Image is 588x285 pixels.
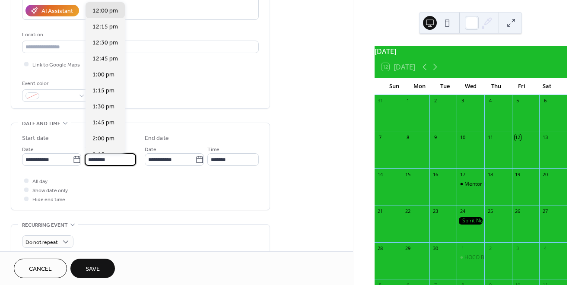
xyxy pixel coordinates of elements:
[404,171,411,177] div: 15
[542,245,548,251] div: 4
[432,208,439,215] div: 23
[32,195,65,204] span: Hide end time
[92,118,114,127] span: 1:45 pm
[487,134,493,141] div: 11
[377,134,384,141] div: 7
[457,180,484,188] div: Mentor Mentee #2
[404,245,411,251] div: 29
[459,245,466,251] div: 1
[22,221,68,230] span: Recurring event
[145,134,169,143] div: End date
[487,171,493,177] div: 18
[534,78,560,95] div: Sat
[459,208,466,215] div: 24
[542,171,548,177] div: 20
[515,134,521,141] div: 12
[92,22,118,32] span: 12:15 pm
[22,145,34,154] span: Date
[25,5,79,16] button: AI Assistant
[22,134,49,143] div: Start date
[85,145,97,154] span: Time
[515,171,521,177] div: 19
[29,265,52,274] span: Cancel
[207,145,219,154] span: Time
[487,98,493,104] div: 4
[92,38,118,47] span: 12:30 pm
[487,245,493,251] div: 2
[25,237,58,247] span: Do not repeat
[542,98,548,104] div: 6
[404,98,411,104] div: 1
[404,208,411,215] div: 22
[377,171,384,177] div: 14
[515,98,521,104] div: 5
[86,265,100,274] span: Save
[377,245,384,251] div: 28
[32,186,68,195] span: Show date only
[432,171,439,177] div: 16
[377,98,384,104] div: 31
[542,208,548,215] div: 27
[515,208,521,215] div: 26
[458,78,483,95] div: Wed
[459,171,466,177] div: 17
[14,259,67,278] button: Cancel
[459,134,466,141] div: 10
[487,208,493,215] div: 25
[22,79,87,88] div: Event color
[92,102,114,111] span: 1:30 pm
[509,78,534,95] div: Fri
[22,30,257,39] div: Location
[432,78,458,95] div: Tue
[32,177,48,186] span: All day
[432,98,439,104] div: 2
[92,86,114,95] span: 1:15 pm
[457,217,484,225] div: Spirit Night @ Chiloso
[32,60,80,70] span: Link to Google Maps
[145,145,156,154] span: Date
[381,78,407,95] div: Sun
[92,70,114,79] span: 1:00 pm
[432,245,439,251] div: 30
[464,180,510,188] div: Mentor Mentee #2
[92,54,118,63] span: 12:45 pm
[70,259,115,278] button: Save
[375,46,567,57] div: [DATE]
[407,78,432,95] div: Mon
[515,245,521,251] div: 3
[483,78,509,95] div: Thu
[92,134,114,143] span: 2:00 pm
[92,6,118,16] span: 12:00 pm
[464,254,519,261] div: HOCO Booth & Parade
[459,98,466,104] div: 3
[92,150,114,159] span: 2:15 pm
[542,134,548,141] div: 13
[22,119,60,128] span: Date and time
[404,134,411,141] div: 8
[41,7,73,16] div: AI Assistant
[377,208,384,215] div: 21
[457,254,484,261] div: HOCO Booth & Parade
[432,134,439,141] div: 9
